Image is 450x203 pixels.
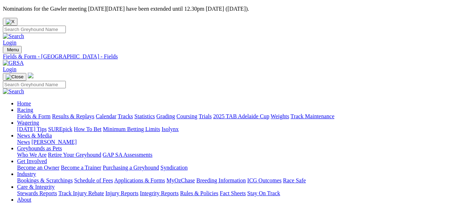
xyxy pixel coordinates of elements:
[17,190,57,196] a: Stewards Reports
[176,113,197,119] a: Coursing
[17,190,447,197] div: Care & Integrity
[17,132,52,139] a: News & Media
[58,190,104,196] a: Track Injury Rebate
[17,165,59,171] a: Become an Owner
[61,165,101,171] a: Become a Trainer
[6,74,23,80] img: Close
[3,40,16,46] a: Login
[17,152,447,158] div: Greyhounds as Pets
[3,88,24,95] img: Search
[162,126,179,132] a: Isolynx
[103,126,160,132] a: Minimum Betting Limits
[17,107,33,113] a: Racing
[247,177,281,183] a: ICG Outcomes
[271,113,289,119] a: Weights
[291,113,334,119] a: Track Maintenance
[48,152,101,158] a: Retire Your Greyhound
[17,158,47,164] a: Get Involved
[17,171,36,177] a: Industry
[3,18,17,26] button: Close
[17,113,447,120] div: Racing
[17,126,447,132] div: Wagering
[105,190,138,196] a: Injury Reports
[166,177,195,183] a: MyOzChase
[180,190,218,196] a: Rules & Policies
[196,177,246,183] a: Breeding Information
[17,139,447,145] div: News & Media
[140,190,179,196] a: Integrity Reports
[17,126,47,132] a: [DATE] Tips
[3,81,66,88] input: Search
[28,73,33,78] img: logo-grsa-white.png
[3,53,447,60] a: Fields & Form - [GEOGRAPHIC_DATA] - Fields
[17,120,39,126] a: Wagering
[17,184,55,190] a: Care & Integrity
[17,177,447,184] div: Industry
[114,177,165,183] a: Applications & Forms
[17,139,30,145] a: News
[118,113,133,119] a: Tracks
[283,177,306,183] a: Race Safe
[3,6,447,12] p: Nominations for the Gawler meeting [DATE][DATE] have been extended until 12.30pm [DATE] ([DATE]).
[17,165,447,171] div: Get Involved
[3,66,16,72] a: Login
[103,165,159,171] a: Purchasing a Greyhound
[17,145,62,151] a: Greyhounds as Pets
[17,100,31,106] a: Home
[17,197,31,203] a: About
[220,190,246,196] a: Fact Sheets
[7,47,19,52] span: Menu
[17,113,51,119] a: Fields & Form
[17,177,73,183] a: Bookings & Scratchings
[17,152,47,158] a: Who We Are
[247,190,280,196] a: Stay On Track
[31,139,76,145] a: [PERSON_NAME]
[3,26,66,33] input: Search
[160,165,187,171] a: Syndication
[74,177,113,183] a: Schedule of Fees
[157,113,175,119] a: Grading
[3,46,22,53] button: Toggle navigation
[3,60,24,66] img: GRSA
[48,126,72,132] a: SUREpick
[213,113,269,119] a: 2025 TAB Adelaide Cup
[198,113,212,119] a: Trials
[3,73,26,81] button: Toggle navigation
[52,113,94,119] a: Results & Replays
[3,33,24,40] img: Search
[6,19,15,25] img: X
[103,152,153,158] a: GAP SA Assessments
[134,113,155,119] a: Statistics
[96,113,116,119] a: Calendar
[74,126,102,132] a: How To Bet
